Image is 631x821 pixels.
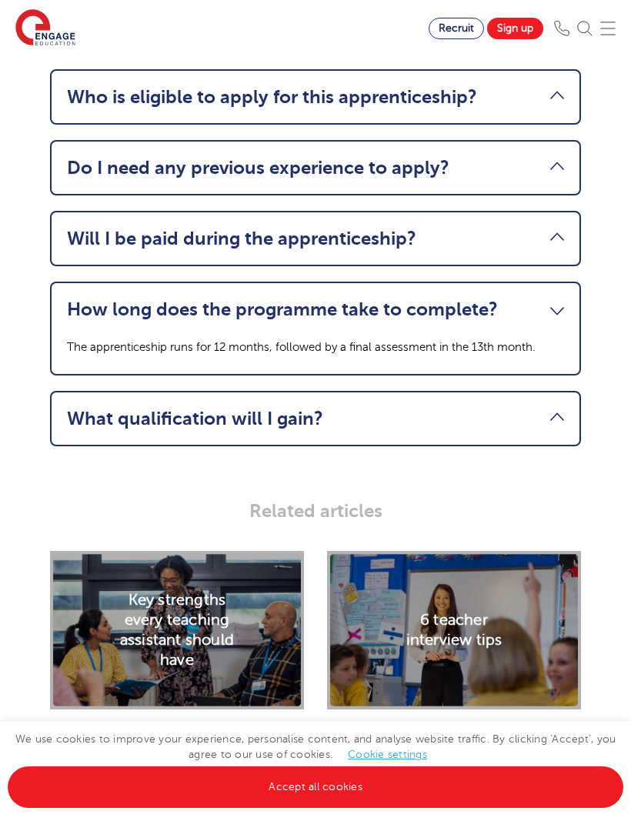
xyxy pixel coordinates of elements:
a: Will I be paid during the apprenticeship? [67,228,564,249]
img: Search [577,21,593,36]
a: Accept all cookies [8,766,623,808]
h2: 6 teacher interview tips [391,609,518,650]
span: We use cookies to improve your experience, personalise content, and analyse website traffic. By c... [8,733,623,793]
p: The apprenticeship runs for 12 months, followed by a final assessment in the 13th month. [67,335,564,359]
a: Who is eligible to apply for this apprenticeship? [67,86,564,108]
img: Mobile Menu [600,21,616,36]
a: Do I need any previous experience to apply? [67,157,564,179]
h2: Key strengths every teaching assistant should have [114,589,241,670]
img: Engage Education [15,9,75,48]
img: Phone [554,21,569,36]
h3: Related articles [38,500,593,522]
span: Recruit [439,22,474,34]
a: Key strengths every teaching assistant should have [50,622,304,636]
a: Cookie settings [348,749,427,760]
a: What qualification will I gain? [67,408,564,429]
a: Sign up [487,18,543,39]
a: Recruit [429,18,484,39]
a: How long does the programme take to complete? [67,299,564,320]
a: 6 teacher interview tips [327,622,581,636]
